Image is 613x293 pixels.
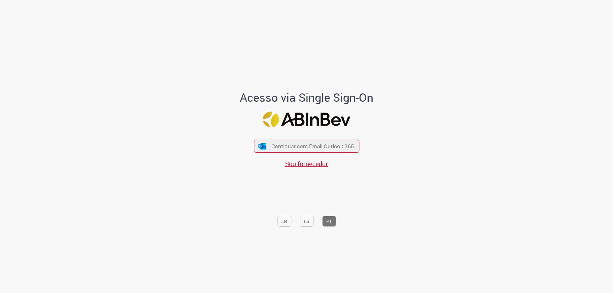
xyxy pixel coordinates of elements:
img: Logo ABInBev [263,112,350,127]
button: ícone Azure/Microsoft 360 Continuar com Email Outlook 365 [254,140,359,153]
span: Continuar com Email Outlook 365 [271,143,354,150]
button: EN [277,216,291,227]
a: Sou fornecedor [285,159,328,168]
button: ES [300,216,314,227]
img: ícone Azure/Microsoft 360 [258,143,267,150]
button: PT [322,216,336,227]
h1: Acesso via Single Sign-On [218,91,395,104]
